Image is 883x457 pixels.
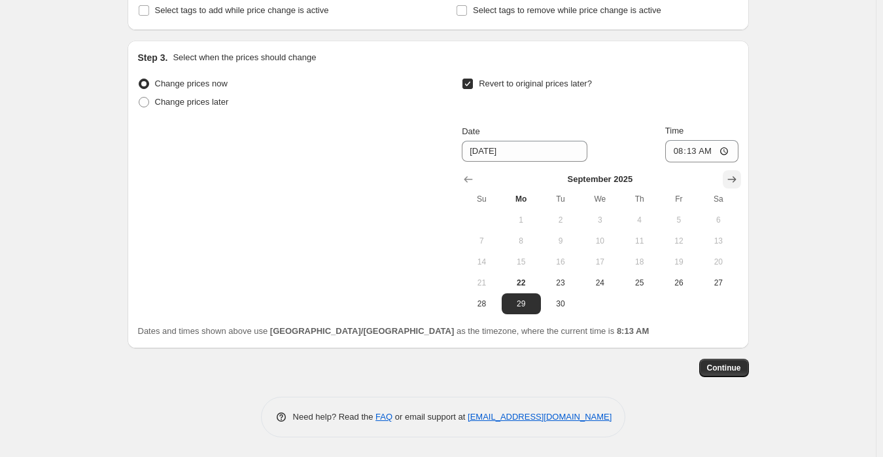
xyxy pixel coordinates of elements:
input: 12:00 [665,140,738,162]
span: Sa [704,194,733,204]
span: Dates and times shown above use as the timezone, where the current time is [138,326,649,336]
button: Tuesday September 30 2025 [541,293,580,314]
b: 8:13 AM [617,326,649,336]
span: Fr [665,194,693,204]
button: Friday September 12 2025 [659,230,699,251]
span: or email support at [392,412,468,422]
span: 11 [625,236,653,246]
span: 26 [665,278,693,288]
span: 3 [585,215,614,225]
th: Saturday [699,189,738,210]
span: 22 [507,278,536,288]
span: 19 [665,257,693,267]
button: Saturday September 20 2025 [699,251,738,272]
span: 8 [507,236,536,246]
span: 17 [585,257,614,267]
button: Sunday September 28 2025 [462,293,501,314]
button: Continue [699,359,749,377]
th: Thursday [619,189,659,210]
button: Friday September 26 2025 [659,272,699,293]
button: Wednesday September 10 2025 [580,230,619,251]
button: Tuesday September 23 2025 [541,272,580,293]
span: 10 [585,236,614,246]
span: Need help? Read the [293,412,376,422]
span: Mo [507,194,536,204]
button: Show next month, October 2025 [723,170,741,189]
button: Monday September 8 2025 [502,230,541,251]
span: 13 [704,236,733,246]
span: 16 [546,257,575,267]
span: 6 [704,215,733,225]
span: 4 [625,215,653,225]
span: 20 [704,257,733,267]
button: Wednesday September 24 2025 [580,272,619,293]
h2: Step 3. [138,51,168,64]
button: Sunday September 14 2025 [462,251,501,272]
button: Tuesday September 9 2025 [541,230,580,251]
button: Sunday September 21 2025 [462,272,501,293]
span: 14 [467,257,496,267]
span: 15 [507,257,536,267]
button: Monday September 1 2025 [502,210,541,230]
button: Sunday September 7 2025 [462,230,501,251]
b: [GEOGRAPHIC_DATA]/[GEOGRAPHIC_DATA] [270,326,454,336]
button: Saturday September 6 2025 [699,210,738,230]
span: 12 [665,236,693,246]
span: Select tags to add while price change is active [155,5,329,15]
button: Today Monday September 22 2025 [502,272,541,293]
span: Change prices later [155,97,229,107]
button: Thursday September 18 2025 [619,251,659,272]
input: 9/22/2025 [462,141,587,162]
span: Select tags to remove while price change is active [473,5,661,15]
button: Thursday September 25 2025 [619,272,659,293]
span: Revert to original prices later? [479,79,592,88]
a: FAQ [375,412,392,422]
span: Change prices now [155,79,228,88]
span: Continue [707,363,741,373]
span: Su [467,194,496,204]
a: [EMAIL_ADDRESS][DOMAIN_NAME] [468,412,612,422]
span: 2 [546,215,575,225]
span: 30 [546,299,575,309]
span: 24 [585,278,614,288]
button: Show previous month, August 2025 [459,170,477,189]
th: Monday [502,189,541,210]
button: Wednesday September 17 2025 [580,251,619,272]
span: Time [665,126,684,136]
span: 9 [546,236,575,246]
span: We [585,194,614,204]
span: 23 [546,278,575,288]
span: 7 [467,236,496,246]
span: 25 [625,278,653,288]
button: Thursday September 11 2025 [619,230,659,251]
span: Date [462,126,479,136]
button: Thursday September 4 2025 [619,210,659,230]
span: 28 [467,299,496,309]
span: 21 [467,278,496,288]
th: Tuesday [541,189,580,210]
span: 1 [507,215,536,225]
span: 5 [665,215,693,225]
p: Select when the prices should change [173,51,316,64]
button: Tuesday September 16 2025 [541,251,580,272]
button: Saturday September 27 2025 [699,272,738,293]
button: Monday September 15 2025 [502,251,541,272]
button: Saturday September 13 2025 [699,230,738,251]
span: Th [625,194,653,204]
button: Wednesday September 3 2025 [580,210,619,230]
th: Wednesday [580,189,619,210]
button: Monday September 29 2025 [502,293,541,314]
span: Tu [546,194,575,204]
button: Friday September 5 2025 [659,210,699,230]
th: Sunday [462,189,501,210]
span: 29 [507,299,536,309]
button: Friday September 19 2025 [659,251,699,272]
span: 27 [704,278,733,288]
button: Tuesday September 2 2025 [541,210,580,230]
th: Friday [659,189,699,210]
span: 18 [625,257,653,267]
